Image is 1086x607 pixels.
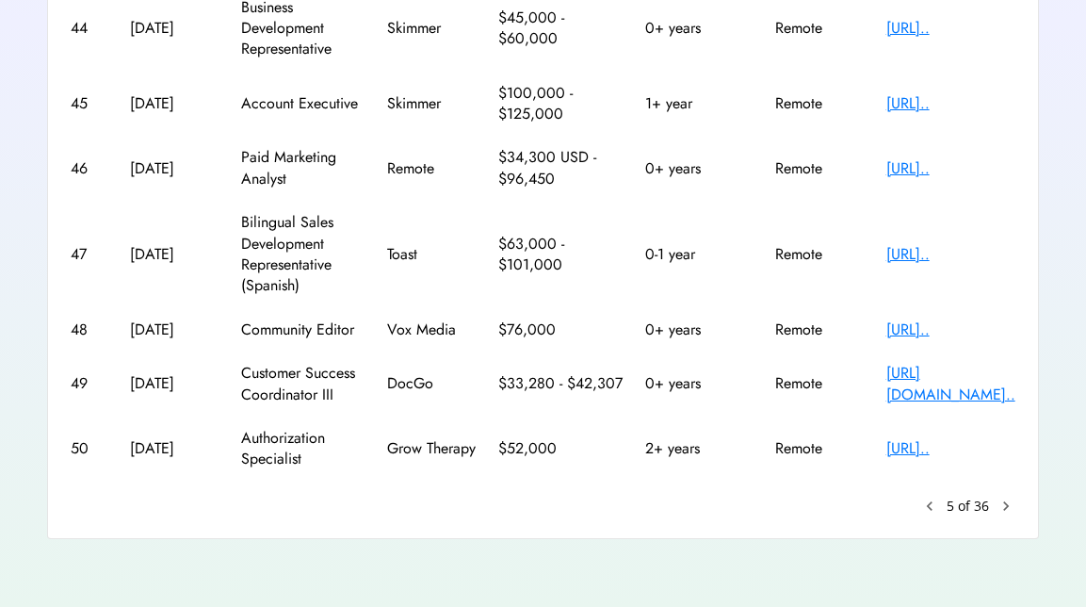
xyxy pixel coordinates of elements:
div: [DATE] [130,373,224,394]
button: keyboard_arrow_left [920,497,939,516]
div: Paid Marketing Analyst [241,147,370,189]
div: Remote [775,18,869,39]
div: [URL].. [886,438,1015,459]
div: Skimmer [387,18,481,39]
div: Authorization Specialist [241,428,370,470]
div: Remote [775,438,869,459]
div: Vox Media [387,320,481,340]
div: 49 [71,373,113,394]
div: 48 [71,320,113,340]
div: 5 of 36 [947,497,989,516]
div: [DATE] [130,158,224,179]
div: $100,000 - $125,000 [498,83,627,125]
div: Remote [387,158,481,179]
div: [DATE] [130,93,224,114]
div: 0+ years [645,158,758,179]
div: 0+ years [645,373,758,394]
div: Remote [775,373,869,394]
div: [URL].. [886,244,1015,265]
div: Toast [387,244,481,265]
div: [DATE] [130,320,224,340]
div: Remote [775,158,869,179]
div: [URL].. [886,320,1015,340]
div: 46 [71,158,113,179]
div: [DATE] [130,244,224,265]
div: 44 [71,18,113,39]
div: Remote [775,320,869,340]
div: $45,000 - $60,000 [498,8,627,50]
div: $52,000 [498,438,627,459]
div: 47 [71,244,113,265]
div: Grow Therapy [387,438,481,459]
div: 2+ years [645,438,758,459]
div: Customer Success Coordinator III [241,363,370,405]
div: 45 [71,93,113,114]
div: [URL].. [886,158,1015,179]
div: 0+ years [645,18,758,39]
div: $63,000 - $101,000 [498,234,627,276]
div: Remote [775,244,869,265]
div: 1+ year [645,93,758,114]
div: DocGo [387,373,481,394]
div: Bilingual Sales Development Representative (Spanish) [241,212,370,297]
button: chevron_right [997,497,1015,516]
div: [URL].. [886,18,1015,39]
div: $33,280 - $42,307 [498,373,627,394]
div: 50 [71,438,113,459]
div: Remote [775,93,869,114]
div: Account Executive [241,93,370,114]
div: [URL][DOMAIN_NAME].. [886,363,1015,405]
div: Skimmer [387,93,481,114]
div: $76,000 [498,320,627,340]
div: 0+ years [645,320,758,340]
div: [DATE] [130,18,224,39]
div: [URL].. [886,93,1015,114]
div: $34,300 USD - $96,450 [498,147,627,189]
div: Community Editor [241,320,370,340]
div: [DATE] [130,438,224,459]
div: 0-1 year [645,244,758,265]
